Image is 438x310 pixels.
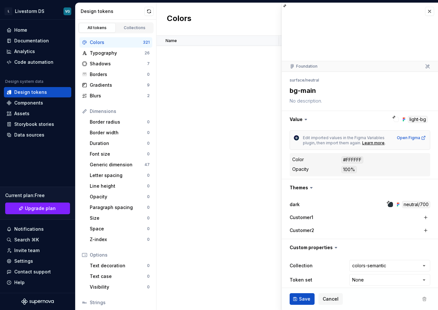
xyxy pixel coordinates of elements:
a: Components [4,98,71,108]
a: Gradients9 [79,80,152,90]
div: 0 [147,284,150,290]
div: 0 [147,216,150,221]
div: Opacity [90,194,147,200]
div: Color [292,156,304,163]
a: Typography26 [79,48,152,58]
a: Code automation [4,57,71,67]
div: Borders [90,71,147,78]
a: Documentation [4,36,71,46]
a: Home [4,25,71,35]
a: Assets [4,108,71,119]
div: 0 [147,119,150,125]
div: 0 [147,72,150,77]
div: 100% [341,166,357,173]
div: Visibility [90,284,147,290]
span: Edit imported values in the Figma Variables plugin, then import them again. [303,135,386,145]
div: Design tokens [14,89,47,95]
div: 0 [147,130,150,135]
a: Z-index0 [87,234,152,245]
div: Strings [90,299,150,306]
li: surface [290,78,305,83]
div: Analytics [14,48,35,55]
div: 0 [147,183,150,189]
div: Home [14,27,27,33]
div: Shadows [90,61,147,67]
a: Border width0 [87,127,152,138]
div: 0 [147,173,150,178]
button: Contact support [4,267,71,277]
div: 0 [147,226,150,231]
div: Current plan : Free [5,192,70,199]
div: Text decoration [90,262,147,269]
div: 0 [147,237,150,242]
div: Foundation [290,64,317,69]
a: Shadows7 [79,59,152,69]
a: Size0 [87,213,152,223]
div: Collections [119,25,151,30]
div: Settings [14,258,33,264]
a: Letter spacing0 [87,170,152,181]
a: Storybook stories [4,119,71,129]
a: Upgrade plan [5,203,70,214]
div: Open Figma [397,135,426,140]
div: Generic dimension [90,161,144,168]
label: Collection [290,262,313,269]
div: Options [90,252,150,258]
a: Invite team [4,245,71,256]
div: 9 [147,83,150,88]
div: 0 [147,263,150,268]
div: Size [90,215,147,221]
p: Name [166,38,177,43]
a: Visibility0 [87,282,152,292]
a: Settings [4,256,71,266]
div: Duration [90,140,147,147]
textarea: bg-main [288,85,429,96]
li: neutral [306,78,319,83]
div: VG [65,9,70,14]
div: 7 [147,61,150,66]
div: Text case [90,273,147,280]
span: Upgrade plan [25,205,56,212]
div: 0 [147,274,150,279]
span: . [385,140,386,145]
div: 26 [144,50,150,56]
div: neutral/700 [402,201,430,208]
div: Line height [90,183,147,189]
a: Duration0 [87,138,152,149]
button: Notifications [4,224,71,234]
div: Assets [14,110,29,117]
a: Generic dimension47 [87,160,152,170]
div: 321 [143,40,150,45]
a: Border radius0 [87,117,152,127]
div: 0 [147,151,150,157]
span: Save [299,296,310,302]
a: Analytics [4,46,71,57]
svg: Supernova Logo [21,298,54,305]
div: Paragraph spacing [90,204,147,211]
div: Design tokens [81,8,144,15]
h2: Colors [167,13,191,25]
a: Learn more [362,140,385,146]
div: All tokens [81,25,113,30]
button: Cancel [318,293,343,305]
a: Space0 [87,224,152,234]
div: Help [14,279,25,286]
div: Letter spacing [90,172,147,179]
a: Line height0 [87,181,152,191]
div: Data sources [14,132,44,138]
div: 2 [147,93,150,98]
a: Text case0 [87,271,152,282]
div: L [5,7,12,15]
a: Data sources [4,130,71,140]
div: Opacity [292,166,309,172]
div: 0 [147,141,150,146]
a: Blurs2 [79,91,152,101]
div: 0 [147,205,150,210]
a: Colors321 [79,37,152,48]
a: Font size0 [87,149,152,159]
div: Invite team [14,247,40,254]
div: Blurs [90,93,147,99]
div: Documentation [14,38,49,44]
